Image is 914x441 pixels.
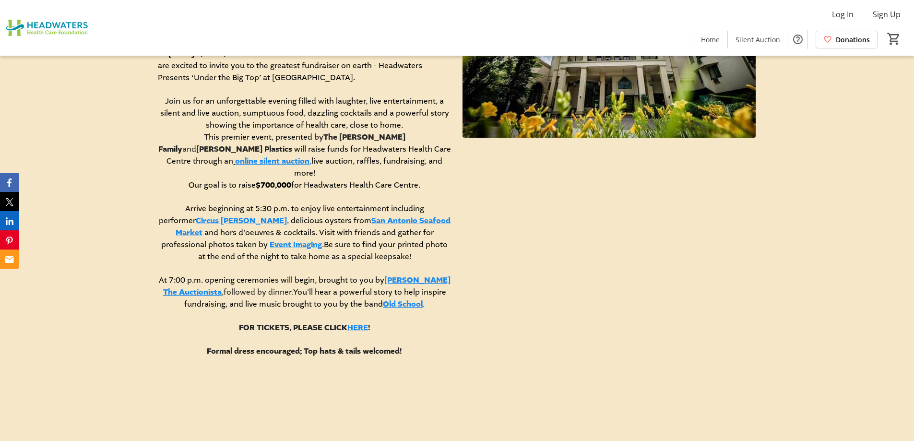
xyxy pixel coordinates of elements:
span: delicious oysters from [291,215,371,226]
span: Our goal is to raise [189,180,256,190]
span: followed by dinner [224,287,291,297]
strong: [PERSON_NAME] Plastics [196,144,292,155]
a: Event Imaging [270,239,322,250]
a: Old School [383,299,423,310]
span: . [423,299,425,309]
button: Help [788,30,807,49]
span: Home [701,35,720,45]
span: Join us for an unforgettable evening filled with laughter, live entertainment, a silent and live ... [160,96,449,130]
button: Log In [824,7,861,22]
span: Arrive beginning at 5:30 p.m. to enjoy live entertainment including performer [159,203,424,226]
span: for Headwaters Health Care Centre. [291,180,420,190]
span: Headwaters Health Care Foundation and the Gala Committee are excited to invite you to the greates... [158,48,449,83]
span: Log In [832,9,854,20]
a: HERE [347,322,368,333]
span: You'll hear a powerful story to help inspire fundraising, and live music brought to you by the band [184,287,446,309]
span: . [291,287,293,297]
button: Sign Up [865,7,908,22]
span: , [287,215,289,226]
a: Silent Auction [728,31,788,48]
span: and [182,144,196,154]
strong: FOR TICKETS, PLEASE CLICK ! [239,322,370,333]
span: Donations [836,35,870,45]
span: , [222,287,224,297]
a: Home [693,31,727,48]
span: This premier event, presented by [204,132,323,142]
span: live auction, raffles, fundraising, and more! [294,156,443,178]
a: Donations [816,31,878,48]
span: and hors d'oeuvres & cocktails. Visit with friends and gather for professional photos taken by [161,227,434,250]
strong: Formal dress encouraged; Top hats & tails welcomed! [207,346,402,357]
img: Headwaters Health Care Foundation's Logo [6,4,91,52]
a: online silent auction, [235,156,311,167]
span: Silent Auction [736,35,780,45]
strong: $700,000 [256,180,291,191]
span: At 7:00 p.m. opening ceremonies will begin, brought to you by [159,275,384,285]
span: . [322,239,324,250]
span: Sign Up [873,9,901,20]
a: Circus [PERSON_NAME] [196,215,287,226]
button: Cart [885,30,902,48]
span: will raise funds for Headwaters Health Care Centre through an [166,144,451,166]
